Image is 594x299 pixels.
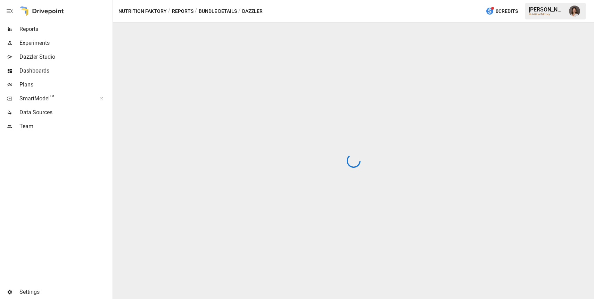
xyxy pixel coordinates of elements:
button: Franziska Ibscher [565,1,584,21]
button: Reports [172,7,193,16]
div: / [238,7,241,16]
span: 0 Credits [496,7,518,16]
span: Reports [19,25,111,33]
button: Nutrition Faktory [118,7,167,16]
div: / [168,7,171,16]
div: [PERSON_NAME] [529,6,565,13]
span: SmartModel [19,94,92,103]
span: Settings [19,288,111,296]
span: Experiments [19,39,111,47]
button: Bundle Details [199,7,237,16]
div: / [195,7,197,16]
div: Nutrition Faktory [529,13,565,16]
span: ™ [50,93,55,102]
span: Plans [19,81,111,89]
img: Franziska Ibscher [569,6,580,17]
span: Dazzler Studio [19,53,111,61]
span: Dashboards [19,67,111,75]
button: 0Credits [483,5,521,18]
span: Data Sources [19,108,111,117]
span: Team [19,122,111,131]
